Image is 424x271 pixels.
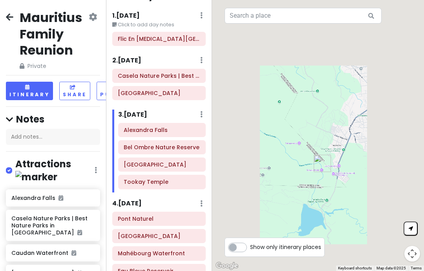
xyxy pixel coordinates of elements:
[311,152,334,175] div: Tamarind Falls
[11,194,94,201] h6: Alexandra Falls
[6,82,53,100] button: Itinerary
[411,266,422,270] a: Terms
[59,82,90,100] button: Share
[112,200,142,208] h6: 4 . [DATE]
[338,266,372,271] button: Keyboard shortcuts
[15,171,57,183] img: marker
[20,62,87,70] span: Private
[6,129,100,145] div: Add notes...
[250,243,321,251] span: Show only itinerary places
[11,249,94,256] h6: Caudan Waterfront
[97,82,135,100] button: Publish
[118,233,200,240] h6: Blue Bay Marine Park
[404,246,420,262] button: Map camera controls
[118,35,200,42] h6: Flic En Flac Beach
[124,144,200,151] h6: Bel Ombre Nature Reserve
[112,12,140,20] h6: 1 . [DATE]
[124,126,200,134] h6: Alexandra Falls
[118,90,200,97] h6: Tamarind Falls
[118,215,200,222] h6: Pont Naturel
[112,21,206,29] small: Click to add day notes
[124,161,200,168] h6: Rochester Falls
[118,72,200,79] h6: Casela Nature Parks | Best Nature Parks in Mauritius
[20,9,87,59] h2: Mauritius Family Reunion
[376,266,406,270] span: Map data ©2025
[71,250,76,256] i: Added to itinerary
[214,261,240,271] img: Google
[58,195,63,201] i: Added to itinerary
[124,178,200,185] h6: Tookay Temple
[112,57,141,65] h6: 2 . [DATE]
[214,261,240,271] a: Open this area in Google Maps (opens a new window)
[77,230,82,235] i: Added to itinerary
[118,111,147,119] h6: 3 . [DATE]
[15,158,95,183] h4: Attractions
[118,250,200,257] h6: Mahébourg Waterfront
[11,215,94,236] h6: Casela Nature Parks | Best Nature Parks in [GEOGRAPHIC_DATA]
[6,113,100,125] h4: Notes
[225,8,382,24] input: Search a place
